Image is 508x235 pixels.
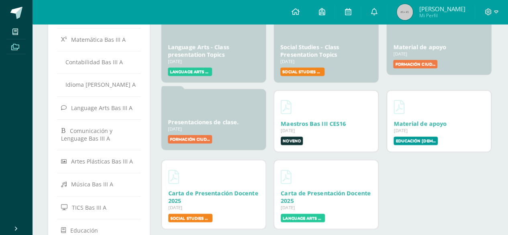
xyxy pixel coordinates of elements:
div: [DATE] [168,126,259,132]
div: [DATE] [394,127,484,133]
div: Descargar Carta de Presentación Docente 2025.pdf [168,189,259,204]
label: Social Studies Bas III A [168,214,212,222]
div: Descargar Carta de Presentación Docente 2025.pdf [281,189,371,204]
a: Carta de Presentación Docente 2025 [168,189,258,204]
a: Comunicación y Lenguage Bas III A [61,123,137,145]
a: Social Studies - Class Presentation Topics [280,43,339,58]
a: Descargar Carta de Presentación Docente 2025.pdf [168,167,179,186]
span: [PERSON_NAME] [419,5,465,13]
div: Material de apoyo [393,43,485,51]
a: Artes Plásticas Bas III A [61,154,137,168]
a: Language Arts Bas III A [61,100,137,115]
span: Contabilidad Bas III A [65,58,123,66]
span: Comunicación y Lenguage Bas III A [61,127,112,142]
div: Descargar Maestros Bas III CES16.pdf [281,120,371,127]
a: Material de apoyo [394,120,447,127]
span: Language Arts Bas III A [71,104,133,111]
a: Matemática Bas III A [61,32,137,47]
label: Social Studies Bas III A [280,67,324,76]
div: Social Studies - Class Presentation Topics [280,43,372,58]
img: 45x45 [397,4,413,20]
label: Educación Cristiana Bas III A [394,137,438,145]
span: Matemática Bas III A [71,35,126,43]
a: Presentaciones de clase. [168,118,239,126]
a: Música Bas III A [61,177,137,191]
span: Idioma [PERSON_NAME] A [65,81,136,88]
a: Idioma [PERSON_NAME] A [61,78,137,92]
div: [DATE] [168,58,259,64]
a: Maestros Bas III CES16 [281,120,346,127]
div: [DATE] [280,58,372,64]
span: Artes Plásticas Bas III A [71,157,133,165]
a: Contabilidad Bas III A [61,55,137,69]
div: Language Arts - Class presentation Topics [168,43,259,58]
a: TICS Bas III A [61,200,137,215]
div: Presentaciones de clase. [168,118,259,126]
label: Language Arts Bas III A [168,67,212,76]
div: [DATE] [393,51,485,57]
span: Mi Perfil [419,12,465,19]
span: TICS Bas III A [72,204,106,211]
label: Noveno [281,137,303,145]
div: [DATE] [168,204,259,210]
a: Descargar Maestros Bas III CES16.pdf [281,97,291,116]
a: Material de apoyo [393,43,446,51]
span: Música Bas III A [71,180,113,188]
label: Formación Ciudadana Bas III A [393,60,437,68]
label: Formación Ciudadana Bas III A [168,135,212,143]
div: Descargar Material de apoyo.pdf [394,120,484,127]
a: Descargar Carta de Presentación Docente 2025.pdf [281,167,291,186]
div: [DATE] [281,127,371,133]
a: Language Arts - Class presentation Topics [168,43,229,58]
label: Language Arts Bas III A [281,214,325,222]
div: [DATE] [281,204,371,210]
a: Descargar Material de apoyo.pdf [394,97,404,116]
a: Carta de Presentación Docente 2025 [281,189,371,204]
